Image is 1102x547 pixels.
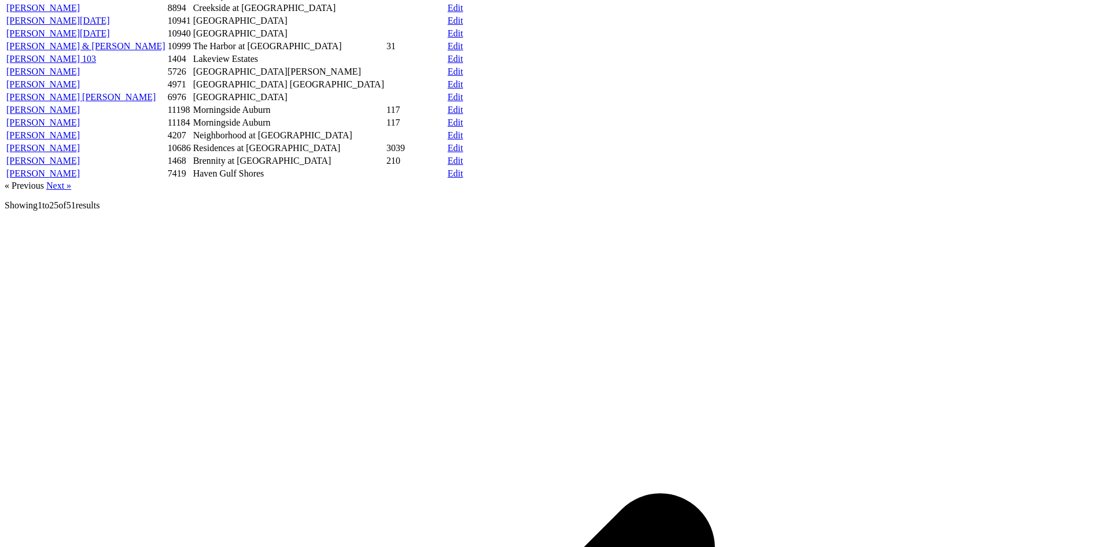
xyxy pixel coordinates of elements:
a: [PERSON_NAME][DATE] [6,28,110,38]
td: 10999 [167,41,191,52]
a: [PERSON_NAME] 103 [6,54,96,64]
td: 10940 [167,28,191,39]
td: 6976 [167,91,191,103]
a: Next » [46,181,71,190]
td: [GEOGRAPHIC_DATA] [193,15,385,27]
td: 10686 [167,142,191,154]
a: Edit [448,67,463,76]
a: [PERSON_NAME][DATE] [6,16,110,25]
span: 25 [49,200,58,210]
td: Residences at [GEOGRAPHIC_DATA] [193,142,385,154]
span: 51 [67,200,76,210]
a: Edit [448,168,463,178]
a: Edit [448,3,463,13]
a: [PERSON_NAME] [6,118,80,127]
td: The Harbor at [GEOGRAPHIC_DATA] [193,41,385,52]
p: Showing to of results [5,200,1097,211]
a: Edit [448,16,463,25]
td: 3039 [386,142,446,154]
a: Edit [448,118,463,127]
td: Lakeview Estates [193,53,385,65]
span: 1 [38,200,42,210]
td: [GEOGRAPHIC_DATA][PERSON_NAME] [193,66,385,78]
a: Edit [448,105,463,115]
a: [PERSON_NAME] [6,79,80,89]
td: Haven Gulf Shores [193,168,385,179]
a: [PERSON_NAME] [6,130,80,140]
td: 7419 [167,168,191,179]
td: 11198 [167,104,191,116]
td: 8894 [167,2,191,14]
a: Edit [448,130,463,140]
td: 10941 [167,15,191,27]
a: [PERSON_NAME] [6,67,80,76]
a: Edit [448,28,463,38]
td: 117 [386,117,446,129]
a: Edit [448,92,463,102]
a: [PERSON_NAME] [6,105,80,115]
td: 5726 [167,66,191,78]
span: « Previous [5,181,44,190]
td: 117 [386,104,446,116]
td: 1404 [167,53,191,65]
a: Edit [448,41,463,51]
td: Creekside at [GEOGRAPHIC_DATA] [193,2,385,14]
a: [PERSON_NAME] [PERSON_NAME] [6,92,156,102]
td: Morningside Auburn [193,117,385,129]
td: 4971 [167,79,191,90]
a: [PERSON_NAME] [6,3,80,13]
a: Edit [448,54,463,64]
a: [PERSON_NAME] [6,143,80,153]
a: Edit [448,156,463,166]
td: Morningside Auburn [193,104,385,116]
td: Brennity at [GEOGRAPHIC_DATA] [193,155,385,167]
td: 210 [386,155,446,167]
td: Neighborhood at [GEOGRAPHIC_DATA] [193,130,385,141]
td: 31 [386,41,446,52]
a: [PERSON_NAME] & [PERSON_NAME] [6,41,165,51]
a: [PERSON_NAME] [6,156,80,166]
a: Edit [448,143,463,153]
td: 1468 [167,155,191,167]
td: [GEOGRAPHIC_DATA] [GEOGRAPHIC_DATA] [193,79,385,90]
a: Edit [448,79,463,89]
td: [GEOGRAPHIC_DATA] [193,28,385,39]
td: [GEOGRAPHIC_DATA] [193,91,385,103]
td: 11184 [167,117,191,129]
td: 4207 [167,130,191,141]
a: [PERSON_NAME] [6,168,80,178]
